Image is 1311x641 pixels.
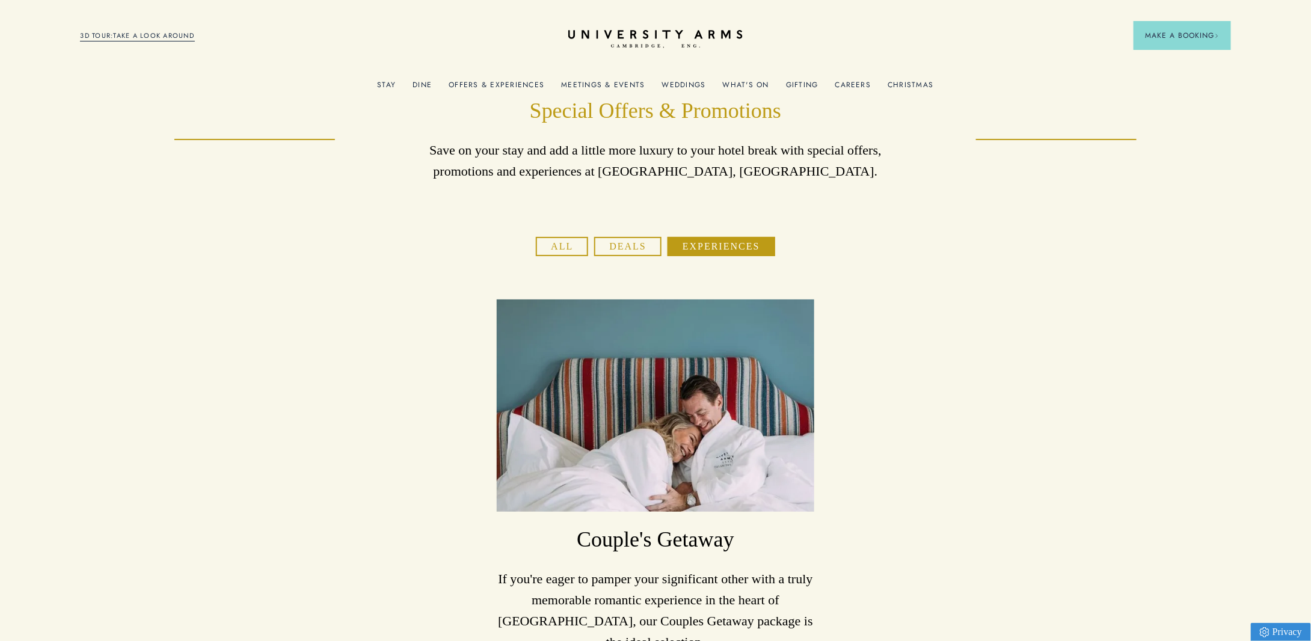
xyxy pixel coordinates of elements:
[835,81,871,96] a: Careers
[497,299,815,512] img: image-3316b7a5befc8609608a717065b4aaa141e00fd1-3889x5833-jpg
[449,81,544,96] a: Offers & Experiences
[497,526,815,554] h3: Couple's Getaway
[1134,21,1231,50] button: Make a BookingArrow icon
[561,81,645,96] a: Meetings & Events
[413,81,432,96] a: Dine
[594,237,662,256] button: Deals
[668,237,775,256] button: Experiences
[80,31,195,41] a: 3D TOUR:TAKE A LOOK AROUND
[662,81,706,96] a: Weddings
[1215,34,1219,38] img: Arrow icon
[1251,623,1311,641] a: Privacy
[723,81,769,96] a: What's On
[1146,30,1219,41] span: Make a Booking
[568,30,743,49] a: Home
[415,140,896,182] p: Save on your stay and add a little more luxury to your hotel break with special offers, promotion...
[377,81,396,96] a: Stay
[1260,627,1270,637] img: Privacy
[536,237,588,256] button: All
[786,81,818,96] a: Gifting
[888,81,933,96] a: Christmas
[415,97,896,126] h1: Special Offers & Promotions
